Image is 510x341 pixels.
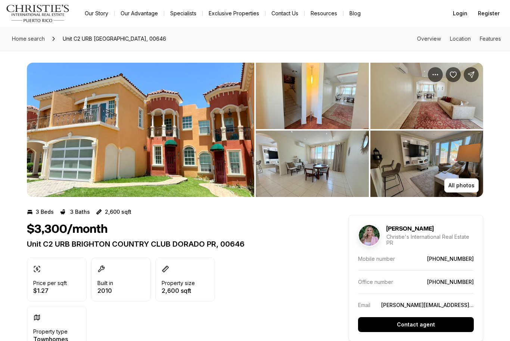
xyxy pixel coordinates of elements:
a: Blog [343,8,367,19]
button: Save Property: Unit C2 URB BRIGHTON COUNTRY CLUB [446,67,461,82]
button: Contact Us [265,8,304,19]
button: Share Property: Unit C2 URB BRIGHTON COUNTRY CLUB [464,67,479,82]
p: Built in [97,280,113,286]
div: Listing Photos [27,63,483,197]
button: 3 Baths [60,206,90,218]
span: Unit C2 URB [GEOGRAPHIC_DATA], 00646 [60,33,169,45]
a: Skip to: Location [450,35,471,42]
h5: [PERSON_NAME] [386,225,433,232]
a: Exclusive Properties [203,8,265,19]
button: Property options [428,67,443,82]
a: Our Story [79,8,114,19]
button: All photos [444,178,479,193]
li: 1 of 6 [27,63,254,197]
button: View image gallery [256,131,369,197]
a: Resources [305,8,343,19]
p: 2,600 sqft [105,209,131,215]
p: Mobile number [358,256,395,262]
button: View image gallery [370,131,483,197]
nav: Page section menu [417,36,501,42]
a: [PHONE_NUMBER] [427,256,474,262]
p: Email [358,302,370,308]
span: Home search [12,35,45,42]
p: 3 Baths [70,209,90,215]
p: Price per sqft [33,280,67,286]
p: Property size [162,280,195,286]
li: 2 of 6 [256,63,483,197]
p: 3 Beds [36,209,54,215]
a: Skip to: Overview [417,35,441,42]
p: Office number [358,279,393,285]
a: Specialists [164,8,202,19]
p: $1.27 [33,288,67,294]
img: logo [6,4,70,22]
button: View image gallery [27,63,254,197]
button: View image gallery [256,63,369,129]
p: 2,600 sqft [162,288,195,294]
button: Login [448,6,472,21]
h1: $3,300/month [27,222,108,237]
p: All photos [448,182,475,188]
p: Christie's International Real Estate PR [386,234,474,246]
button: Register [473,6,504,21]
a: Skip to: Features [480,35,501,42]
a: Home search [9,33,48,45]
p: 2010 [97,288,113,294]
p: Unit C2 URB BRIGHTON COUNTRY CLUB DORADO PR, 00646 [27,240,322,248]
button: View image gallery [370,63,483,129]
span: Register [478,10,500,16]
a: Our Advantage [115,8,164,19]
span: Login [453,10,467,16]
a: [PHONE_NUMBER] [427,279,474,285]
